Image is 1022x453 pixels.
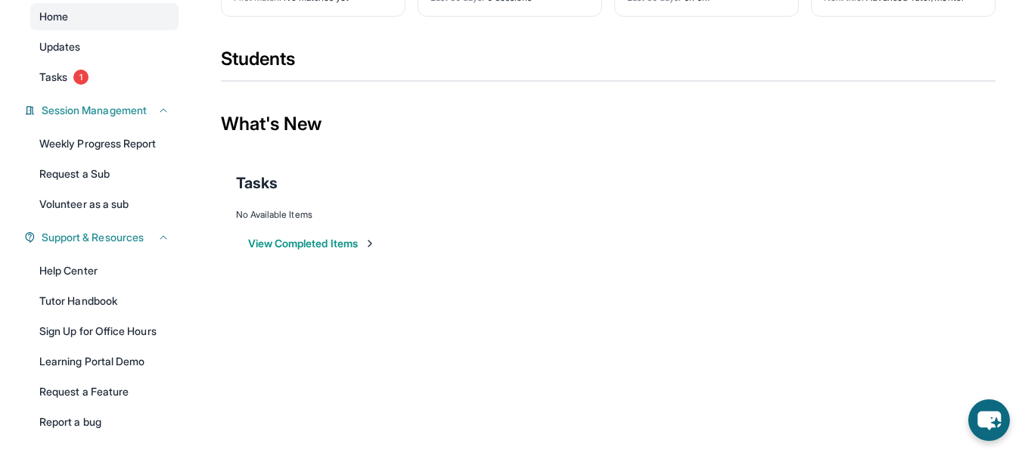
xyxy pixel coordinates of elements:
a: Request a Feature [30,378,179,405]
a: Tutor Handbook [30,287,179,315]
a: Volunteer as a sub [30,191,179,218]
button: Session Management [36,103,169,118]
span: 1 [73,70,89,85]
button: Support & Resources [36,230,169,245]
span: Session Management [42,103,147,118]
a: Home [30,3,179,30]
a: Learning Portal Demo [30,348,179,375]
span: Tasks [39,70,67,85]
a: Report a bug [30,408,179,436]
span: Tasks [236,172,278,194]
button: View Completed Items [248,236,376,251]
a: Help Center [30,257,179,284]
div: Students [221,47,996,80]
div: What's New [221,91,996,157]
button: chat-button [968,399,1010,441]
span: Support & Resources [42,230,144,245]
a: Sign Up for Office Hours [30,318,179,345]
a: Tasks1 [30,64,179,91]
a: Updates [30,33,179,61]
span: Updates [39,39,81,54]
span: Home [39,9,68,24]
a: Weekly Progress Report [30,130,179,157]
a: Request a Sub [30,160,179,188]
div: No Available Items [236,209,980,221]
